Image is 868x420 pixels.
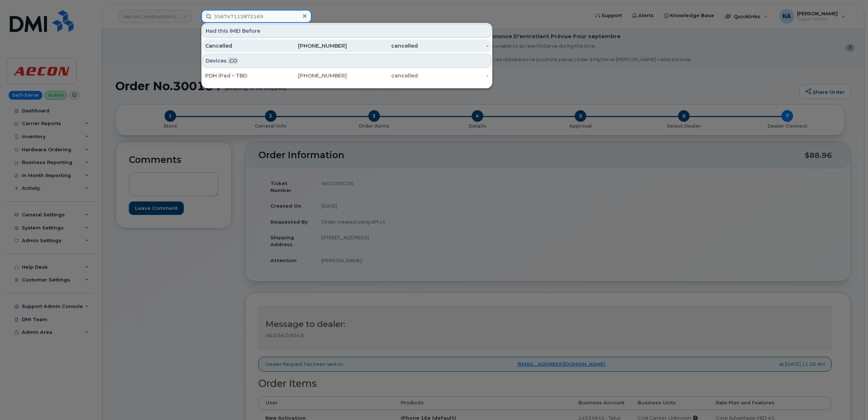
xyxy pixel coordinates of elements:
a: PDH iPad – TBD[PHONE_NUMBER]cancelled- [202,69,491,82]
span: .CO [228,57,237,64]
div: [PHONE_NUMBER] [276,72,347,79]
div: cancelled [347,42,418,49]
div: - [418,42,489,49]
a: Cancelled[PHONE_NUMBER]cancelled- [202,39,491,52]
div: cancelled [347,72,418,79]
div: Cancelled [205,42,276,49]
div: Devices [202,54,491,68]
div: - [418,72,489,79]
div: PDH iPad – TBD [205,72,276,79]
div: [PHONE_NUMBER] [276,42,347,49]
div: Had this IMEI Before [202,24,491,38]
